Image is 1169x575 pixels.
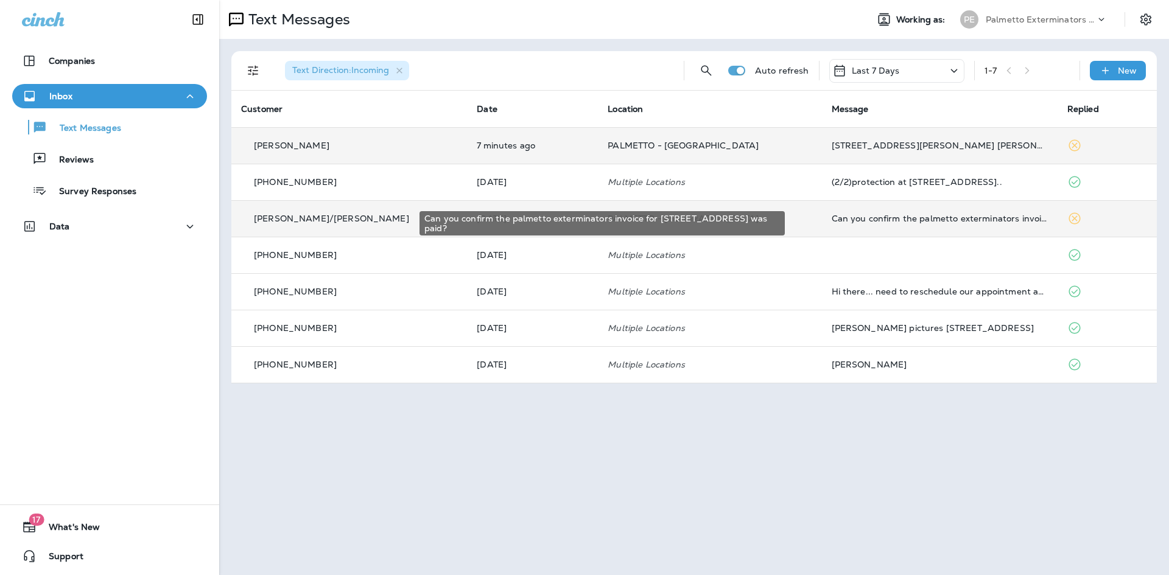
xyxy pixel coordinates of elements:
[608,323,812,333] p: Multiple Locations
[12,544,207,568] button: Support
[608,140,759,151] span: PALMETTO - [GEOGRAPHIC_DATA]
[254,141,329,150] p: [PERSON_NAME]
[477,250,588,260] p: Sep 2, 2025 08:41 AM
[608,177,812,187] p: Multiple Locations
[241,103,283,114] span: Customer
[12,49,207,73] button: Companies
[12,146,207,172] button: Reviews
[49,221,70,231] p: Data
[852,66,900,75] p: Last 7 Days
[181,7,215,32] button: Collapse Sidebar
[47,123,121,134] p: Text Messages
[896,15,948,25] span: Working as:
[832,141,1048,150] div: 3589 Henrietta Hartford Rd Mount Pleasant, SC Leigh Braun
[1135,9,1157,30] button: Settings
[832,177,1048,187] div: (2/2)protection at 8610 Windsor Hill blvd, North Charleston..
[832,323,1048,333] div: Oates pictures 1334 Old Rosebud Trail Awendaw, SC 29429
[47,155,94,166] p: Reviews
[608,287,812,296] p: Multiple Locations
[755,66,809,75] p: Auto refresh
[832,103,869,114] span: Message
[1067,103,1099,114] span: Replied
[49,56,95,66] p: Companies
[254,214,409,223] p: [PERSON_NAME]/[PERSON_NAME]
[47,186,136,198] p: Survey Responses
[985,66,997,75] div: 1 - 7
[254,360,337,369] p: [PHONE_NUMBER]
[29,514,44,526] span: 17
[292,64,389,75] span: Text Direction : Incoming
[1118,66,1137,75] p: New
[477,360,588,369] p: Aug 27, 2025 04:56 PM
[12,114,207,140] button: Text Messages
[12,214,207,239] button: Data
[420,211,785,235] div: Can you confirm the palmetto exterminators invoice for [STREET_ADDRESS] was paid?
[477,103,497,114] span: Date
[241,58,265,83] button: Filters
[608,360,812,369] p: Multiple Locations
[608,250,812,260] p: Multiple Locations
[694,58,718,83] button: Search Messages
[254,177,337,187] p: [PHONE_NUMBER]
[244,10,350,29] p: Text Messages
[832,287,1048,296] div: Hi there... need to reschedule our appointment again. I'm thinking October might be best for us
[986,15,1095,24] p: Palmetto Exterminators LLC
[254,250,337,260] p: [PHONE_NUMBER]
[254,287,337,296] p: [PHONE_NUMBER]
[832,214,1048,223] div: Can you confirm the palmetto exterminators invoice for 146 River Green Pl was paid?
[12,178,207,203] button: Survey Responses
[254,323,337,333] p: [PHONE_NUMBER]
[12,84,207,108] button: Inbox
[477,287,588,296] p: Sep 1, 2025 09:24 AM
[37,551,83,566] span: Support
[477,323,588,333] p: Aug 28, 2025 04:41 PM
[960,10,978,29] div: PE
[285,61,409,80] div: Text Direction:Incoming
[477,177,588,187] p: Sep 2, 2025 01:16 PM
[477,141,588,150] p: Sep 3, 2025 01:50 PM
[37,522,100,537] span: What's New
[832,360,1048,369] div: Cheslock
[49,91,72,101] p: Inbox
[12,515,207,539] button: 17What's New
[608,103,643,114] span: Location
